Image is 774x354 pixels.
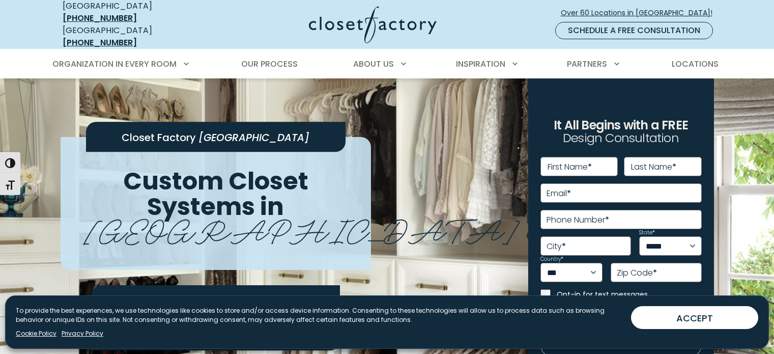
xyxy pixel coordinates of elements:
label: Country [540,257,563,262]
a: Cookie Policy [16,329,56,338]
label: Phone Number [547,216,609,224]
span: Over 60 Locations in [GEOGRAPHIC_DATA]! [561,8,721,18]
a: Over 60 Locations in [GEOGRAPHIC_DATA]! [560,4,721,22]
img: Closet Factory Logo [309,6,437,43]
span: Custom Closet Systems in [123,164,308,224]
a: [PHONE_NUMBER] [63,37,137,48]
label: Zip Code [617,269,657,277]
label: Last Name [631,163,676,171]
label: City [547,242,566,251]
span: Design Consultation [563,130,679,147]
span: Closet Factory [122,130,196,145]
a: Privacy Policy [62,329,103,338]
label: First Name [548,163,592,171]
button: ACCEPT [631,306,758,329]
span: Locations [672,58,719,70]
span: [GEOGRAPHIC_DATA] [198,130,309,145]
label: State [639,230,655,235]
span: About Us [353,58,394,70]
label: Email [547,189,571,198]
span: [GEOGRAPHIC_DATA] [84,205,519,251]
span: Partners [567,58,607,70]
a: Schedule a Free Consultation [555,22,713,39]
p: To provide the best experiences, we use technologies like cookies to store and/or access device i... [16,306,623,324]
div: [GEOGRAPHIC_DATA] [63,24,210,49]
span: Organization in Every Room [52,58,177,70]
a: [PHONE_NUMBER] [63,12,137,24]
span: It All Begins with a FREE [554,117,688,133]
nav: Primary Menu [45,50,729,78]
label: Opt-in for text messages [557,289,702,299]
span: Inspiration [456,58,505,70]
span: Our Process [241,58,298,70]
